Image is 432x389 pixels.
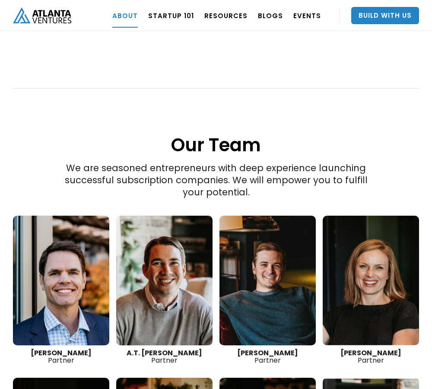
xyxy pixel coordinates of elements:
[127,348,202,358] strong: A.T. [PERSON_NAME]
[323,349,419,364] div: Partner
[112,3,138,28] a: ABOUT
[237,348,298,358] strong: [PERSON_NAME]
[116,349,213,364] div: Partner
[204,3,248,28] a: RESOURCES
[293,3,321,28] a: EVENTS
[219,349,316,364] div: Partner
[13,349,109,364] div: Partner
[13,89,419,157] h1: Our Team
[258,3,283,28] a: BLOGS
[148,3,194,28] a: Startup 101
[31,348,92,358] strong: [PERSON_NAME]
[351,7,419,24] a: Build With Us
[340,348,401,358] strong: [PERSON_NAME]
